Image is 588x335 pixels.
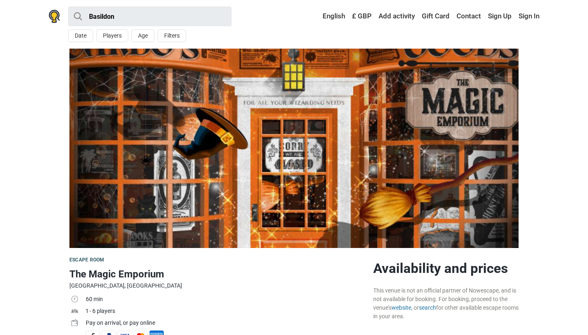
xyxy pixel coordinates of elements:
div: This venue is not an official partner of Nowescape, and is not available for booking. For booking... [373,286,519,321]
div: Pay on arrival, or pay online [86,319,367,327]
a: £ GBP [350,9,374,24]
button: Age [131,29,154,42]
input: try “London” [68,7,232,26]
a: search [419,304,436,311]
td: 1 - 6 players [86,306,367,318]
img: English [317,13,323,19]
h1: The Magic Emporium [69,267,367,281]
h2: Availability and prices [373,260,519,277]
div: [GEOGRAPHIC_DATA], [GEOGRAPHIC_DATA] [69,281,367,290]
img: The Magic Emporium photo 1 [69,49,519,248]
a: Sign In [517,9,539,24]
a: English [315,9,347,24]
img: Nowescape logo [49,10,60,23]
a: website [392,304,411,311]
td: 60 min [86,294,367,306]
button: Filters [158,29,186,42]
a: Sign Up [486,9,514,24]
a: Gift Card [420,9,452,24]
span: Escape room [69,257,104,263]
a: Contact [454,9,483,24]
button: Players [96,29,128,42]
a: Add activity [376,9,417,24]
button: Date [68,29,93,42]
